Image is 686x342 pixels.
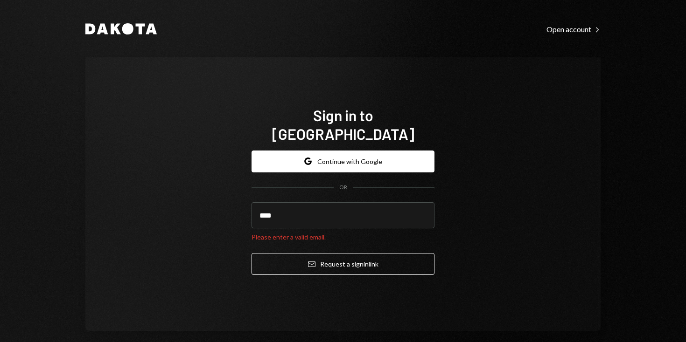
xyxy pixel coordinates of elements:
[252,232,434,242] div: Please enter a valid email.
[546,25,601,34] div: Open account
[252,150,434,172] button: Continue with Google
[252,106,434,143] h1: Sign in to [GEOGRAPHIC_DATA]
[252,253,434,275] button: Request a signinlink
[339,184,347,192] div: OR
[546,24,601,34] a: Open account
